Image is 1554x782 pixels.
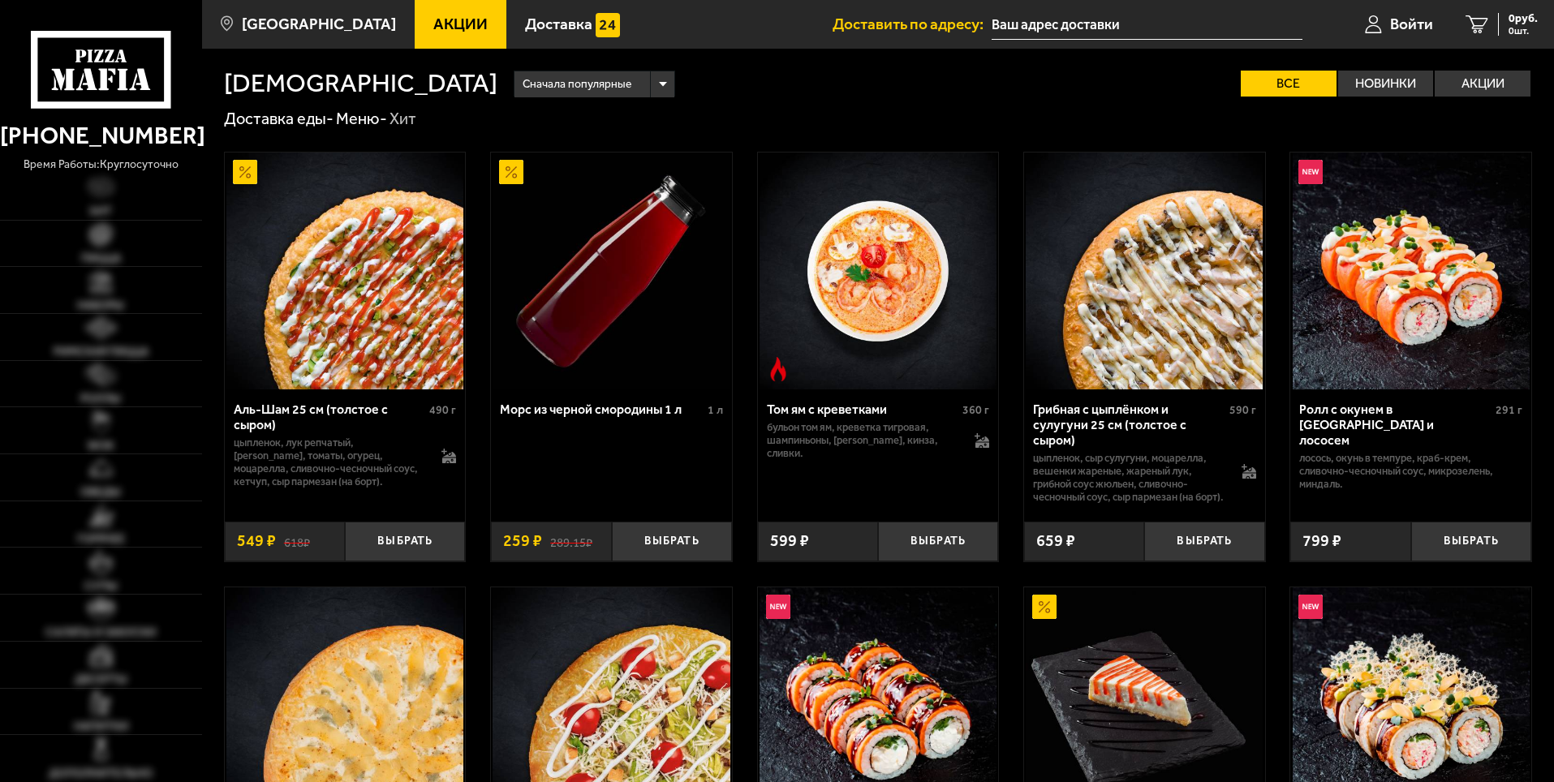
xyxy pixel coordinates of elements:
span: 490 г [429,403,456,417]
div: Том ям с креветками [767,402,959,417]
span: Сначала популярные [523,69,631,100]
span: 1 л [708,403,723,417]
img: Морс из черной смородины 1 л [493,153,730,389]
span: Войти [1390,16,1433,32]
span: Римская пицца [54,346,149,357]
img: Акционный [233,160,257,184]
div: Аль-Шам 25 см (толстое с сыром) [234,402,426,432]
span: WOK [88,440,114,451]
label: Новинки [1338,71,1434,97]
span: Салаты и закуски [45,626,156,638]
span: Доставка [525,16,592,32]
a: Доставка еды- [224,109,334,128]
p: цыпленок, сыр сулугуни, моцарелла, вешенки жареные, жареный лук, грибной соус Жюльен, сливочно-че... [1033,452,1225,504]
div: Грибная с цыплёнком и сулугуни 25 см (толстое с сыром) [1033,402,1225,448]
img: Новинка [766,595,790,619]
span: Десерты [75,673,127,685]
span: Доставить по адресу: [833,16,992,32]
img: Грибная с цыплёнком и сулугуни 25 см (толстое с сыром) [1026,153,1263,389]
a: АкционныйМорс из черной смородины 1 л [491,153,732,389]
a: НовинкаРолл с окунем в темпуре и лососем [1290,153,1531,389]
span: Хит [89,205,112,217]
span: 659 ₽ [1036,533,1075,549]
span: 799 ₽ [1302,533,1341,549]
span: 360 г [962,403,989,417]
button: Выбрать [612,522,732,561]
p: бульон том ям, креветка тигровая, шампиньоны, [PERSON_NAME], кинза, сливки. [767,421,959,460]
a: Меню- [336,109,387,128]
p: цыпленок, лук репчатый, [PERSON_NAME], томаты, огурец, моцарелла, сливочно-чесночный соус, кетчуп... [234,436,426,488]
s: 618 ₽ [284,533,310,549]
img: Ролл с окунем в темпуре и лососем [1293,153,1530,389]
button: Выбрать [1144,522,1264,561]
span: Акции [433,16,488,32]
img: Акционный [1032,595,1057,619]
span: 549 ₽ [237,533,276,549]
img: Острое блюдо [766,357,790,381]
div: Морс из черной смородины 1 л [500,402,704,417]
img: 15daf4d41897b9f0e9f617042186c801.svg [596,13,620,37]
a: Грибная с цыплёнком и сулугуни 25 см (толстое с сыром) [1024,153,1265,389]
label: Все [1241,71,1337,97]
div: Ролл с окунем в [GEOGRAPHIC_DATA] и лососем [1299,402,1492,448]
img: Новинка [1298,160,1323,184]
span: Роллы [80,393,121,404]
span: 259 ₽ [503,533,542,549]
span: Горячее [77,533,125,544]
span: Напитки [74,720,128,732]
span: Дополнительно [49,767,153,779]
span: 599 ₽ [770,533,809,549]
span: Супы [84,580,118,591]
h1: [DEMOGRAPHIC_DATA] [224,71,497,97]
span: 0 руб. [1509,13,1538,24]
span: [GEOGRAPHIC_DATA] [242,16,396,32]
div: Хит [390,109,416,130]
img: Том ям с креветками [760,153,997,389]
span: Пицца [81,252,121,264]
span: 291 г [1496,403,1522,417]
span: Наборы [77,299,124,311]
img: Новинка [1298,595,1323,619]
span: 590 г [1229,403,1256,417]
button: Выбрать [345,522,465,561]
a: АкционныйАль-Шам 25 см (толстое с сыром) [225,153,466,389]
button: Выбрать [878,522,998,561]
span: 0 шт. [1509,26,1538,36]
a: Острое блюдоТом ям с креветками [758,153,999,389]
s: 289.15 ₽ [550,533,592,549]
p: лосось, окунь в темпуре, краб-крем, сливочно-чесночный соус, микрозелень, миндаль. [1299,452,1522,491]
button: Выбрать [1411,522,1531,561]
span: Обеды [80,486,121,497]
img: Аль-Шам 25 см (толстое с сыром) [226,153,463,389]
input: Ваш адрес доставки [992,10,1302,40]
label: Акции [1435,71,1530,97]
img: Акционный [499,160,523,184]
